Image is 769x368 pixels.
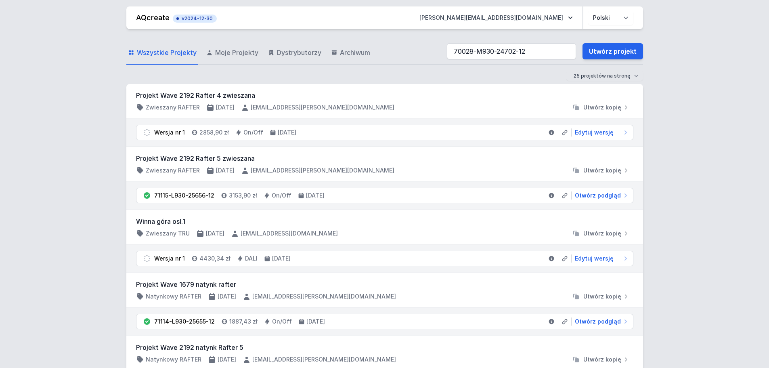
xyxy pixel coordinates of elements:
h4: [EMAIL_ADDRESS][PERSON_NAME][DOMAIN_NAME] [252,355,396,364]
h4: [EMAIL_ADDRESS][PERSON_NAME][DOMAIN_NAME] [252,292,396,301]
h4: [DATE] [278,128,296,137]
select: Wybierz język [588,11,633,25]
h4: Zwieszany TRU [146,229,190,238]
span: Wszystkie Projekty [137,48,197,57]
h4: [DATE] [306,318,325,326]
a: Utwórz projekt [583,43,643,59]
a: Otwórz podgląd [572,191,630,200]
span: Moje Projekty [215,48,258,57]
button: Utwórz kopię [569,103,633,111]
span: Dystrybutorzy [277,48,321,57]
h4: [DATE] [206,229,224,238]
h3: Projekt Wave 1679 natynk rafter [136,280,633,289]
img: draft.svg [143,254,151,263]
span: Utwórz kopię [583,229,621,238]
button: [PERSON_NAME][EMAIL_ADDRESS][DOMAIN_NAME] [413,11,579,25]
h4: [EMAIL_ADDRESS][PERSON_NAME][DOMAIN_NAME] [251,166,394,175]
h4: [EMAIL_ADDRESS][PERSON_NAME][DOMAIN_NAME] [251,103,394,111]
span: Otwórz podgląd [575,191,621,200]
div: 71115-L930-25656-12 [154,191,214,200]
h4: Zwieszany RAFTER [146,103,200,111]
h4: [DATE] [272,254,291,263]
a: Moje Projekty [205,41,260,65]
span: Archiwum [340,48,370,57]
h4: Zwieszany RAFTER [146,166,200,175]
span: Utwórz kopię [583,166,621,175]
h4: Natynkowy RAFTER [146,292,201,301]
h4: 2858,90 zł [199,128,229,137]
div: Wersja nr 1 [154,128,185,137]
h3: Winna góra osl.1 [136,217,633,226]
h4: 1887,43 zł [229,318,258,326]
div: 71114-L930-25655-12 [154,318,215,326]
span: Edytuj wersję [575,128,614,137]
h4: On/Off [243,128,263,137]
a: Otwórz podgląd [572,318,630,326]
h4: Natynkowy RAFTER [146,355,201,364]
button: Utwórz kopię [569,292,633,301]
button: Utwórz kopię [569,355,633,364]
button: Utwórz kopię [569,229,633,238]
span: Utwórz kopię [583,103,621,111]
h4: [DATE] [216,166,235,175]
span: Utwórz kopię [583,292,621,301]
div: Wersja nr 1 [154,254,185,263]
h4: [DATE] [306,191,325,200]
a: Dystrybutorzy [266,41,323,65]
button: Utwórz kopię [569,166,633,175]
h4: 4430,34 zł [199,254,230,263]
span: v2024-12-30 [177,15,213,22]
input: Szukaj wśród projektów i wersji... [447,43,576,59]
h3: Projekt Wave 2192 natynk Rafter 5 [136,343,633,352]
h4: [DATE] [218,355,236,364]
a: Archiwum [329,41,372,65]
h4: [EMAIL_ADDRESS][DOMAIN_NAME] [241,229,338,238]
span: Edytuj wersję [575,254,614,263]
a: Edytuj wersję [572,254,630,263]
img: draft.svg [143,128,151,137]
a: Wszystkie Projekty [126,41,198,65]
h4: On/Off [272,191,291,200]
h3: Projekt Wave 2192 Rafter 4 zwieszana [136,90,633,100]
span: Otwórz podgląd [575,318,621,326]
h3: Projekt Wave 2192 Rafter 5 zwieszana [136,154,633,163]
h4: DALI [245,254,258,263]
a: Edytuj wersję [572,128,630,137]
button: v2024-12-30 [173,13,217,23]
h4: [DATE] [218,292,236,301]
h4: 3153,90 zł [229,191,257,200]
h4: [DATE] [216,103,235,111]
span: Utwórz kopię [583,355,621,364]
h4: On/Off [272,318,292,326]
a: AQcreate [136,13,170,22]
